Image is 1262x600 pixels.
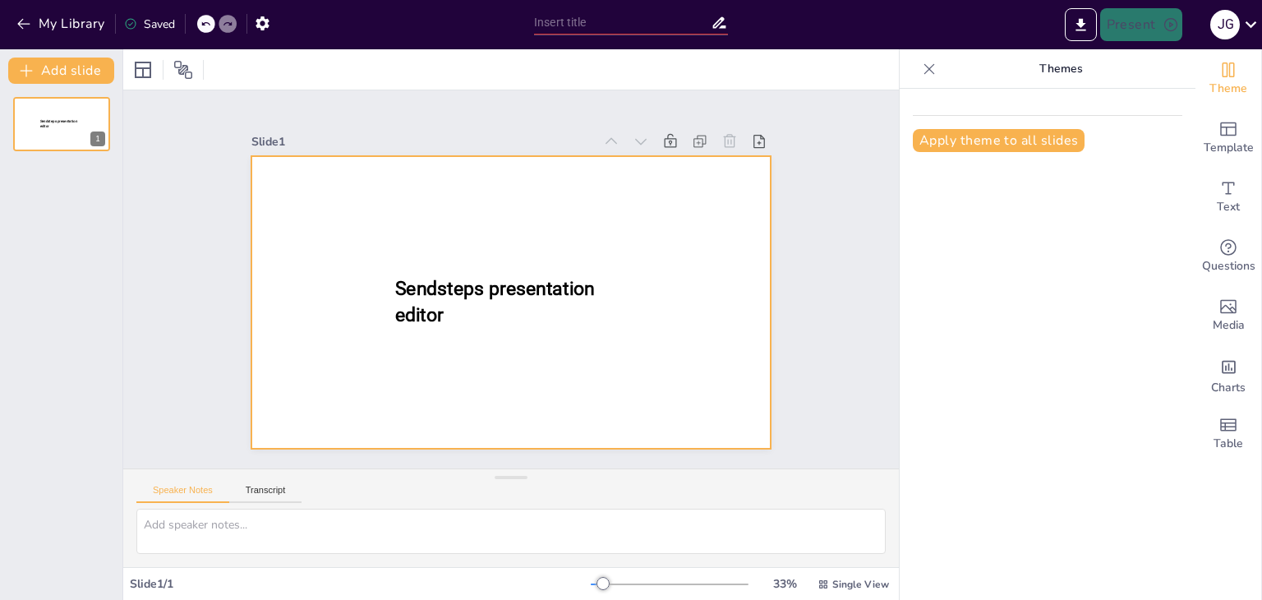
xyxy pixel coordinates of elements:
[832,578,889,591] span: Single View
[534,11,711,35] input: Insert title
[1195,108,1261,168] div: Add ready made slides
[1217,198,1240,216] span: Text
[1100,8,1182,41] button: Present
[130,576,591,592] div: Slide 1 / 1
[229,485,302,503] button: Transcript
[942,49,1179,89] p: Themes
[90,132,105,146] div: 1
[1195,227,1261,286] div: Get real-time input from your audience
[765,576,804,592] div: 33 %
[1210,10,1240,39] div: J G
[12,11,112,37] button: My Library
[1195,49,1261,108] div: Change the overall theme
[1213,316,1245,335] span: Media
[1195,404,1261,464] div: Add a table
[1065,8,1097,41] button: Export to PowerPoint
[1214,435,1243,453] span: Table
[8,58,114,84] button: Add slide
[40,119,77,128] span: Sendsteps presentation editor
[1195,168,1261,227] div: Add text boxes
[13,97,110,151] div: 1
[1211,379,1246,397] span: Charts
[1195,345,1261,404] div: Add charts and graphs
[394,277,594,325] span: Sendsteps presentation editor
[136,485,229,503] button: Speaker Notes
[124,16,175,32] div: Saved
[1202,257,1255,275] span: Questions
[1204,139,1254,157] span: Template
[1209,80,1247,98] span: Theme
[251,134,594,150] div: Slide 1
[913,129,1085,152] button: Apply theme to all slides
[130,57,156,83] div: Layout
[173,60,193,80] span: Position
[1210,8,1240,41] button: J G
[1195,286,1261,345] div: Add images, graphics, shapes or video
